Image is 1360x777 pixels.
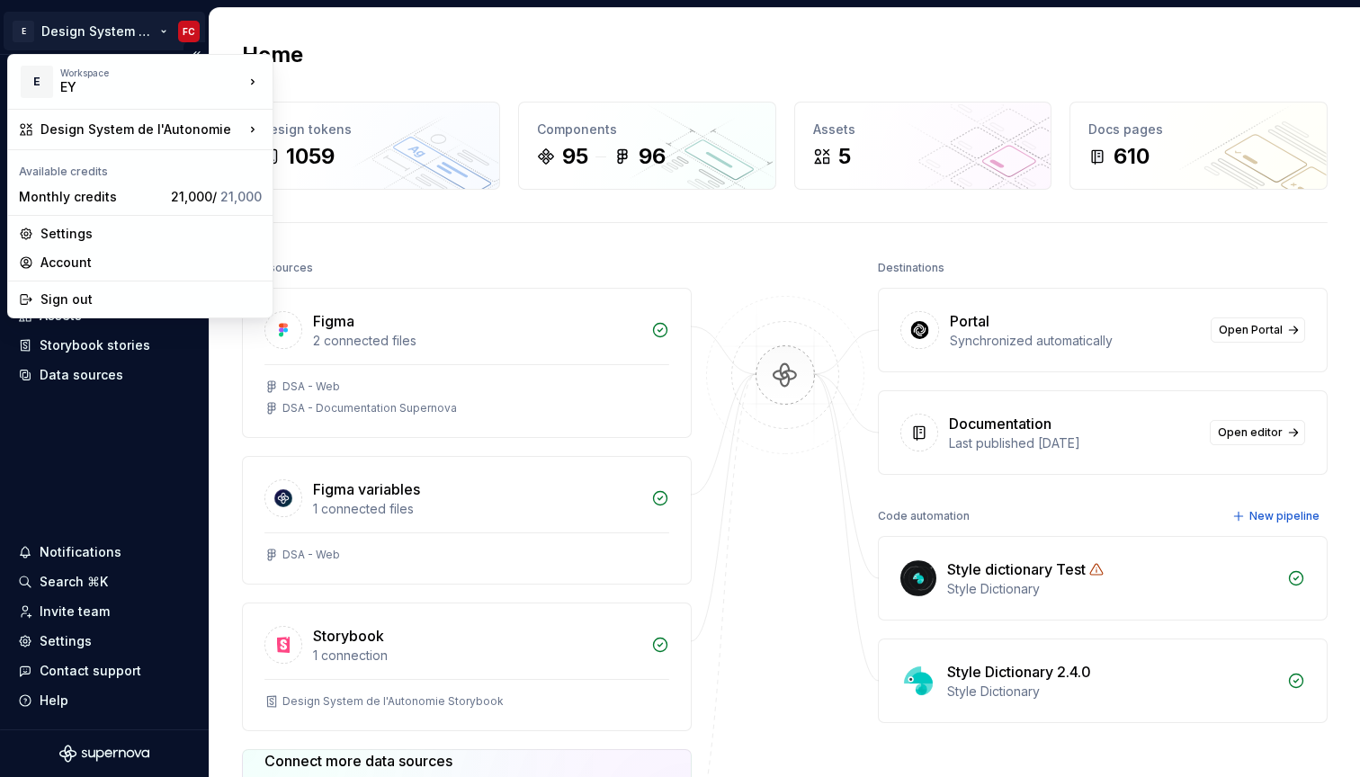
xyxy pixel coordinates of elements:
span: 21,000 / [171,189,262,204]
div: Workspace [60,67,244,78]
div: Sign out [40,290,262,308]
div: Settings [40,225,262,243]
div: Account [40,254,262,272]
div: E [21,66,53,98]
div: Monthly credits [19,188,164,206]
span: 21,000 [220,189,262,204]
div: Available credits [12,154,269,183]
div: Design System de l'Autonomie [40,121,244,138]
div: EY [60,78,213,96]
